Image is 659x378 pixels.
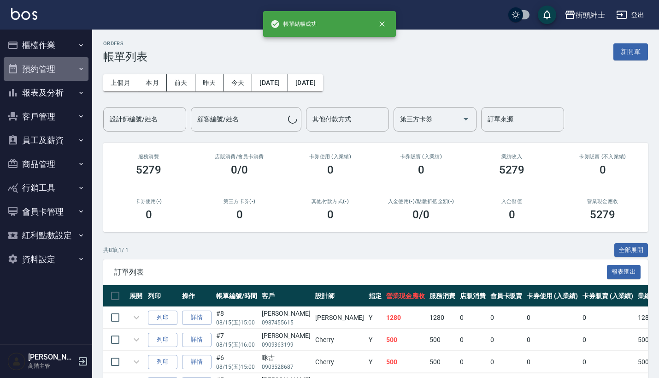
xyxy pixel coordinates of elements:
[427,329,458,351] td: 500
[262,331,311,341] div: [PERSON_NAME]
[612,6,648,24] button: 登出
[614,243,648,258] button: 全部展開
[148,311,177,325] button: 列印
[327,208,334,221] h3: 0
[488,307,525,329] td: 0
[384,351,427,373] td: 500
[216,341,257,349] p: 08/15 (五) 16:00
[418,163,424,176] h3: 0
[384,285,427,307] th: 營業現金應收
[182,311,212,325] a: 詳情
[214,351,259,373] td: #6
[103,74,138,91] button: 上個月
[182,333,212,347] a: 詳情
[262,363,311,371] p: 0903528687
[568,154,637,160] h2: 卡券販賣 (不入業績)
[262,341,311,349] p: 0909363199
[488,329,525,351] td: 0
[114,198,183,204] h2: 卡券使用(-)
[214,285,259,307] th: 帳單編號/時間
[524,329,580,351] td: 0
[477,198,546,204] h2: 入金儲值
[538,6,556,24] button: save
[613,43,648,60] button: 新開單
[580,329,636,351] td: 0
[366,285,384,307] th: 指定
[148,355,177,369] button: 列印
[524,351,580,373] td: 0
[607,267,641,276] a: 報表匯出
[182,355,212,369] a: 詳情
[488,351,525,373] td: 0
[114,154,183,160] h3: 服務消費
[262,309,311,318] div: [PERSON_NAME]
[296,154,365,160] h2: 卡券使用 (入業績)
[4,152,88,176] button: 商品管理
[28,353,75,362] h5: [PERSON_NAME]
[477,154,546,160] h2: 業績收入
[509,208,515,221] h3: 0
[366,307,384,329] td: Y
[427,285,458,307] th: 服務消費
[136,163,162,176] h3: 5279
[427,307,458,329] td: 1280
[580,351,636,373] td: 0
[4,128,88,152] button: 員工及薪資
[216,363,257,371] p: 08/15 (五) 15:00
[366,329,384,351] td: Y
[458,351,488,373] td: 0
[4,57,88,81] button: 預約管理
[214,329,259,351] td: #7
[195,74,224,91] button: 昨天
[138,74,167,91] button: 本月
[313,307,366,329] td: [PERSON_NAME]
[180,285,214,307] th: 操作
[262,318,311,327] p: 0987455615
[613,47,648,56] a: 新開單
[387,198,455,204] h2: 入金使用(-) /點數折抵金額(-)
[576,9,605,21] div: 街頭紳士
[103,41,147,47] h2: ORDERS
[146,285,180,307] th: 列印
[224,74,253,91] button: 今天
[231,163,248,176] h3: 0/0
[205,198,274,204] h2: 第三方卡券(-)
[372,14,392,34] button: close
[458,307,488,329] td: 0
[4,176,88,200] button: 行銷工具
[580,285,636,307] th: 卡券販賣 (入業績)
[236,208,243,221] h3: 0
[327,163,334,176] h3: 0
[288,74,323,91] button: [DATE]
[216,318,257,327] p: 08/15 (五) 15:00
[499,163,525,176] h3: 5279
[4,33,88,57] button: 櫃檯作業
[146,208,152,221] h3: 0
[600,163,606,176] h3: 0
[11,8,37,20] img: Logo
[4,200,88,224] button: 會員卡管理
[412,208,430,221] h3: 0 /0
[524,285,580,307] th: 卡券使用 (入業績)
[458,329,488,351] td: 0
[488,285,525,307] th: 會員卡販賣
[524,307,580,329] td: 0
[205,154,274,160] h2: 店販消費 /會員卡消費
[313,351,366,373] td: Cherry
[607,265,641,279] button: 報表匯出
[114,268,607,277] span: 訂單列表
[384,329,427,351] td: 500
[590,208,616,221] h3: 5279
[387,154,455,160] h2: 卡券販賣 (入業績)
[458,285,488,307] th: 店販消費
[127,285,146,307] th: 展開
[28,362,75,370] p: 高階主管
[561,6,609,24] button: 街頭紳士
[459,112,473,126] button: Open
[580,307,636,329] td: 0
[568,198,637,204] h2: 營業現金應收
[313,329,366,351] td: Cherry
[313,285,366,307] th: 設計師
[103,246,129,254] p: 共 8 筆, 1 / 1
[214,307,259,329] td: #8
